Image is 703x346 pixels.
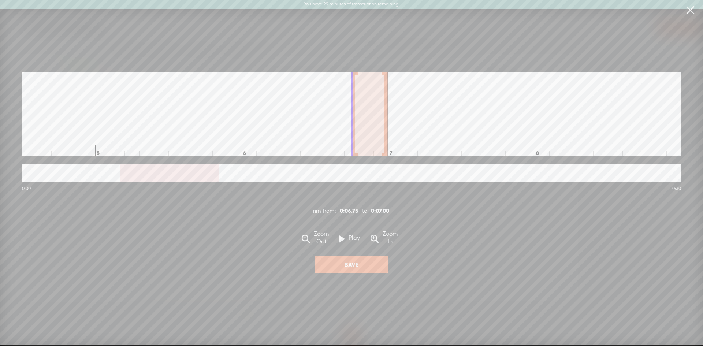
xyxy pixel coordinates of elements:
[345,261,359,269] label: Save
[379,230,402,246] label: Zoom In
[310,230,333,246] label: Zoom Out
[340,207,358,215] div: 0:06.75
[371,207,389,215] div: 0:07.00
[376,230,395,249] button: Zoom In
[342,230,361,249] button: Play
[315,256,388,273] button: Save
[308,230,327,249] button: Zoom Out
[310,207,336,215] div: Trim from:
[345,234,364,242] label: Play
[672,186,681,192] div: 0:30
[362,207,367,215] div: to
[22,186,31,192] div: 0:00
